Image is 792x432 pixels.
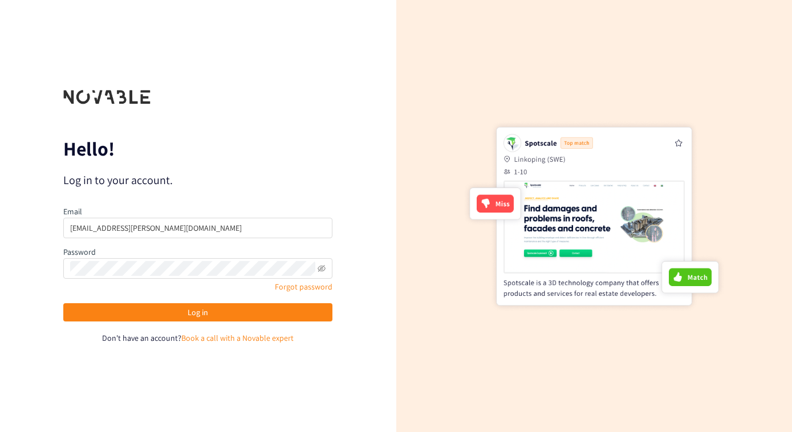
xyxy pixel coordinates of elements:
button: Log in [63,303,332,321]
a: Forgot password [275,282,332,292]
a: Book a call with a Novable expert [181,333,294,343]
span: Don't have an account? [102,333,181,343]
p: Hello! [63,140,332,158]
span: Log in [188,306,208,319]
p: Log in to your account. [63,172,332,188]
span: eye-invisible [318,264,326,272]
label: Email [63,206,82,217]
label: Password [63,247,96,257]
